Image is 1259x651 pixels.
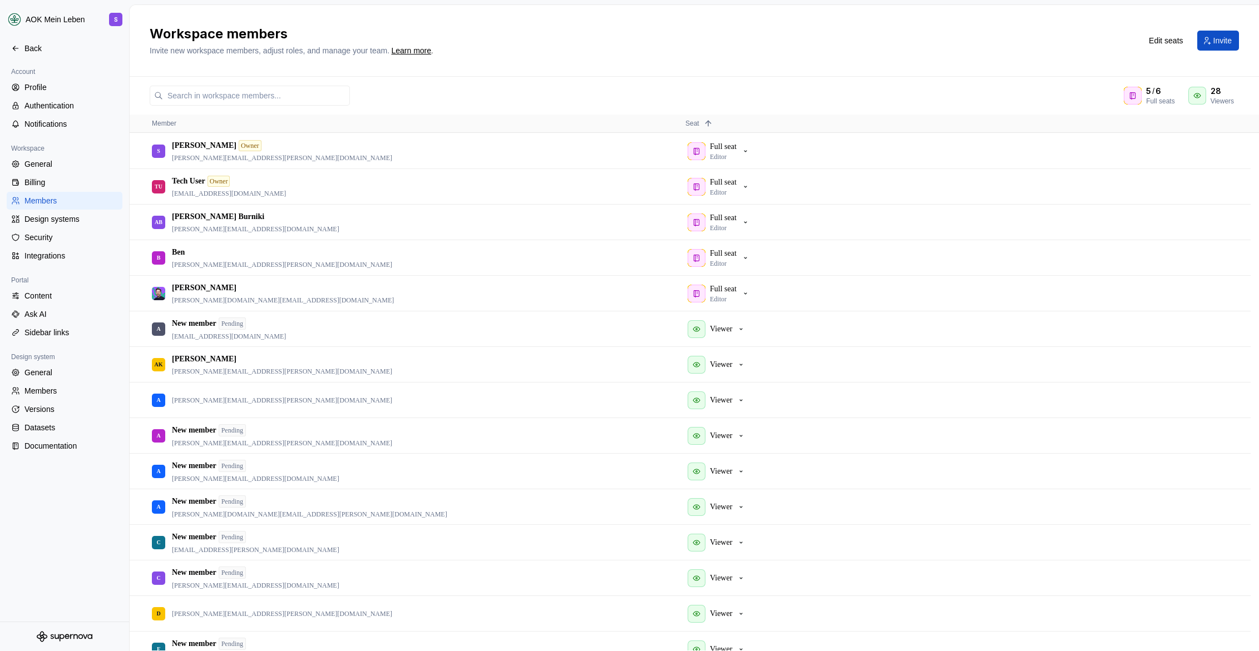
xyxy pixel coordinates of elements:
p: Editor [710,295,727,304]
div: Ask AI [24,309,118,320]
div: Profile [24,82,118,93]
a: Versions [7,400,122,418]
a: Authentication [7,97,122,115]
button: Viewer [685,389,750,411]
div: A [156,460,160,482]
p: Viewer [710,501,732,513]
a: Integrations [7,247,122,265]
a: Learn more [391,45,431,56]
div: Versions [24,404,118,415]
div: Design system [7,350,60,364]
a: Back [7,39,122,57]
p: Viewer [710,608,732,619]
div: Pending [219,531,246,543]
div: Account [7,65,40,78]
button: Viewer [685,496,750,518]
p: Viewer [710,430,732,441]
a: Datasets [7,419,122,436]
span: . [389,47,433,55]
a: Ask AI [7,305,122,323]
p: New member [172,567,216,578]
span: 28 [1211,86,1221,97]
div: A [156,425,160,446]
p: [PERSON_NAME][EMAIL_ADDRESS][PERSON_NAME][DOMAIN_NAME] [172,609,392,618]
p: [PERSON_NAME][EMAIL_ADDRESS][PERSON_NAME][DOMAIN_NAME] [172,439,392,448]
p: Viewer [710,573,732,584]
p: [PERSON_NAME][EMAIL_ADDRESS][DOMAIN_NAME] [172,581,339,590]
div: S [114,15,118,24]
span: 5 [1146,86,1151,97]
button: Edit seats [1142,31,1190,51]
p: Viewer [710,359,732,370]
div: Sidebar links [24,327,118,338]
p: Full seat [710,177,737,188]
img: df5db9ef-aba0-4771-bf51-9763b7497661.png [8,13,21,26]
div: Pending [219,317,246,330]
p: [PERSON_NAME] [172,140,236,151]
span: Seat [685,120,699,127]
div: C [156,531,160,553]
div: A [156,389,160,411]
div: Integrations [24,250,118,261]
p: Editor [710,152,727,161]
p: [PERSON_NAME][EMAIL_ADDRESS][DOMAIN_NAME] [172,474,339,483]
div: Members [24,385,118,396]
div: Workspace [7,142,49,155]
p: [PERSON_NAME] [172,354,236,365]
div: AOK Mein Leben [26,14,85,25]
button: Invite [1197,31,1239,51]
p: Editor [710,259,727,268]
a: Sidebar links [7,324,122,341]
a: Members [7,382,122,400]
div: TU [155,176,162,197]
a: Security [7,228,122,246]
div: S [157,140,160,162]
div: General [24,367,118,378]
a: General [7,155,122,173]
div: Full seats [1146,97,1174,106]
a: Documentation [7,437,122,455]
button: Viewer [685,425,750,447]
div: A [156,318,160,340]
div: Owner [239,140,261,151]
div: D [156,603,160,624]
div: AK [155,354,163,375]
a: Content [7,287,122,305]
h2: Workspace members [150,25,1128,43]
p: Viewer [710,466,732,477]
div: Notifications [24,118,118,130]
p: New member [172,318,216,329]
button: Full seatEditor [685,140,754,162]
button: Viewer [685,603,750,625]
p: [PERSON_NAME][DOMAIN_NAME][EMAIL_ADDRESS][DOMAIN_NAME] [172,296,394,305]
p: [EMAIL_ADDRESS][DOMAIN_NAME] [172,332,286,341]
p: Full seat [710,141,737,152]
p: [PERSON_NAME] [172,282,236,294]
a: General [7,364,122,381]
div: Pending [219,460,246,472]
button: Viewer [685,567,750,589]
span: Invite [1213,35,1232,46]
div: Pending [219,566,246,579]
div: Datasets [24,422,118,433]
p: [PERSON_NAME][EMAIL_ADDRESS][PERSON_NAME][DOMAIN_NAME] [172,367,392,376]
div: C [156,567,160,589]
div: Design systems [24,213,118,225]
div: Content [24,290,118,301]
div: Pending [219,638,246,650]
button: Viewer [685,354,750,376]
a: Billing [7,173,122,191]
p: New member [172,531,216,543]
div: Billing [24,177,118,188]
span: Member [152,120,176,127]
svg: Supernova Logo [37,631,92,642]
button: Full seatEditor [685,176,754,198]
div: Portal [7,274,33,287]
button: Viewer [685,531,750,554]
p: Full seat [710,284,737,295]
p: [PERSON_NAME][DOMAIN_NAME][EMAIL_ADDRESS][PERSON_NAME][DOMAIN_NAME] [172,510,447,519]
p: [EMAIL_ADDRESS][DOMAIN_NAME] [172,189,286,198]
a: Profile [7,78,122,96]
button: Full seatEditor [685,247,754,269]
